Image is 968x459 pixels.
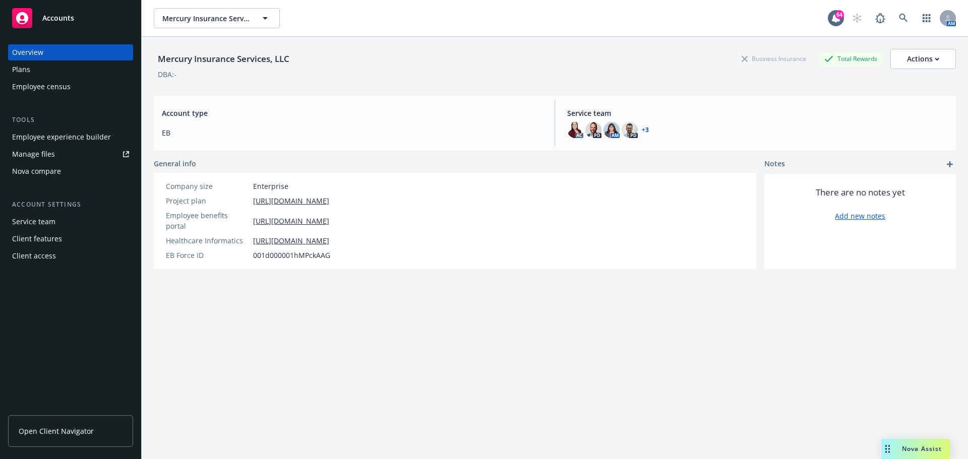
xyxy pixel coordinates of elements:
a: Employee experience builder [8,129,133,145]
div: Drag to move [881,439,894,459]
span: Open Client Navigator [19,426,94,436]
span: Service team [567,108,948,118]
div: Overview [12,44,43,60]
span: Mercury Insurance Services, LLC [162,13,250,24]
div: DBA: - [158,69,176,80]
div: Project plan [166,195,249,206]
div: Manage files [12,146,55,162]
button: Actions [890,49,956,69]
img: photo [585,122,601,138]
div: Service team [12,214,55,230]
span: Nova Assist [902,444,942,453]
span: There are no notes yet [816,186,905,199]
div: Client features [12,231,62,247]
a: +3 [642,127,649,133]
a: Add new notes [835,211,885,221]
span: General info [154,158,196,169]
a: Accounts [8,4,133,32]
a: Manage files [8,146,133,162]
div: Healthcare Informatics [166,235,249,246]
div: Client access [12,248,56,264]
a: add [944,158,956,170]
span: Enterprise [253,181,288,191]
div: Account settings [8,200,133,210]
a: Overview [8,44,133,60]
div: Mercury Insurance Services, LLC [154,52,293,65]
div: Employee benefits portal [166,210,249,231]
div: 64 [835,10,844,19]
a: Report a Bug [870,8,890,28]
div: Employee experience builder [12,129,111,145]
a: Service team [8,214,133,230]
a: Employee census [8,79,133,95]
a: [URL][DOMAIN_NAME] [253,235,329,246]
a: [URL][DOMAIN_NAME] [253,216,329,226]
button: Nova Assist [881,439,950,459]
div: Company size [166,181,249,191]
div: Employee census [12,79,71,95]
a: Client access [8,248,133,264]
div: Business Insurance [737,52,811,65]
a: Plans [8,61,133,78]
a: Client features [8,231,133,247]
span: EB [162,127,542,138]
a: Start snowing [847,8,867,28]
div: Plans [12,61,30,78]
a: Switch app [917,8,937,28]
div: Tools [8,115,133,125]
div: Nova compare [12,163,61,179]
a: Nova compare [8,163,133,179]
span: 001d000001hMPckAAG [253,250,330,260]
img: photo [603,122,620,138]
span: Account type [162,108,542,118]
span: Notes [764,158,785,170]
img: photo [622,122,638,138]
div: EB Force ID [166,250,249,260]
button: Mercury Insurance Services, LLC [154,8,280,28]
div: Actions [907,49,939,69]
img: photo [567,122,583,138]
a: Search [893,8,914,28]
a: [URL][DOMAIN_NAME] [253,195,329,206]
span: Accounts [42,14,74,22]
div: Total Rewards [819,52,882,65]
